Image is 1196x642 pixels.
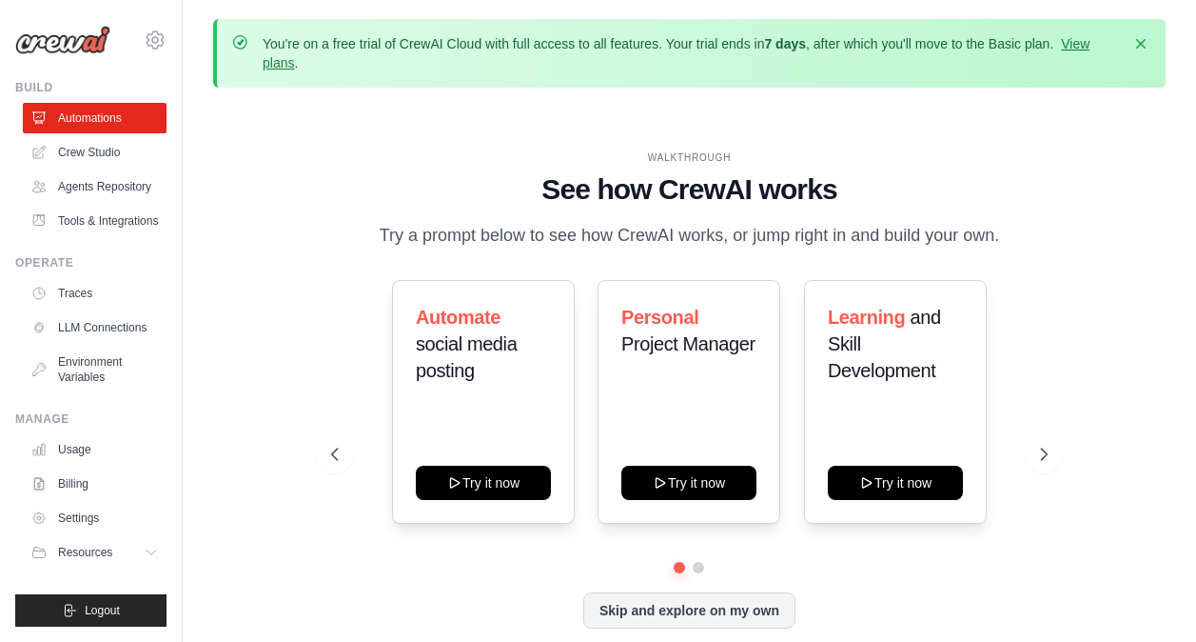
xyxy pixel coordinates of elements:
span: Project Manager [621,333,755,354]
div: WALKTHROUGH [331,150,1048,165]
a: Crew Studio [23,137,167,168]
div: Manage [15,411,167,427]
button: Try it now [621,466,756,500]
a: Usage [23,434,167,465]
span: Automate [416,307,500,328]
a: Billing [23,469,167,499]
span: Personal [621,307,698,328]
a: Agents Repository [23,171,167,202]
span: Logout [85,603,120,618]
p: You're on a free trial of CrewAI Cloud with full access to all features. Your trial ends in , aft... [263,34,1120,72]
a: Environment Variables [23,347,167,392]
button: Logout [15,594,167,627]
span: Learning [828,307,905,328]
button: Resources [23,537,167,568]
img: Logo [15,26,110,54]
div: Operate [15,255,167,271]
iframe: Chat Widget [1101,551,1196,642]
a: Automations [23,103,167,133]
a: Traces [23,278,167,309]
span: social media posting [416,333,517,381]
a: LLM Connections [23,312,167,343]
button: Try it now [828,466,963,500]
span: Resources [58,545,112,560]
span: and Skill Development [828,307,941,381]
a: Settings [23,503,167,533]
a: Tools & Integrations [23,206,167,236]
h1: See how CrewAI works [331,172,1048,207]
button: Try it now [416,466,551,500]
p: Try a prompt below to see how CrewAI works, or jump right in and build your own. [369,222,1009,250]
button: Skip and explore on my own [583,592,795,629]
strong: 7 days [764,36,806,51]
div: Build [15,80,167,95]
